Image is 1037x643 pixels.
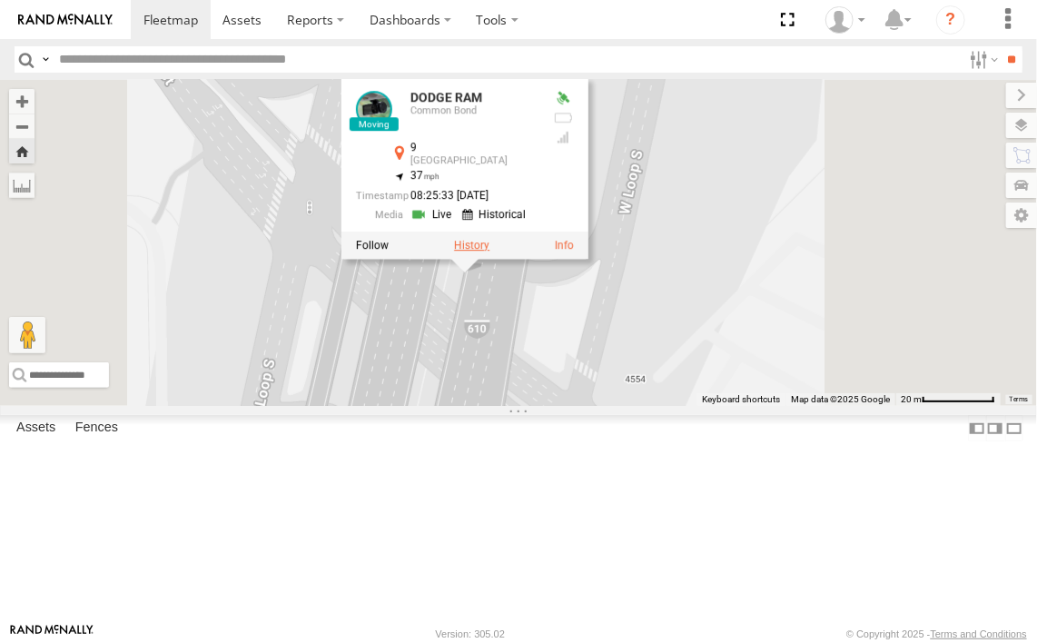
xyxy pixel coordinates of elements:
label: Assets [7,416,64,441]
label: Search Query [38,46,53,73]
a: View Asset Details [555,239,574,252]
label: View Asset History [454,239,489,252]
label: Dock Summary Table to the Right [986,415,1004,441]
label: Fences [66,416,127,441]
label: Search Filter Options [963,46,1002,73]
button: Zoom out [9,114,35,139]
label: Realtime tracking of Asset [356,239,389,252]
label: Hide Summary Table [1005,415,1023,441]
div: Valid GPS Fix [552,91,574,105]
div: Lupe Hernandez [819,6,872,34]
div: 9 [410,142,538,153]
button: Keyboard shortcuts [702,393,780,406]
a: View Historical Media Streams [462,205,531,223]
div: No battery health information received from this device. [552,111,574,125]
span: Map data ©2025 Google [791,394,890,404]
i: ? [936,5,965,35]
a: View Live Media Streams [410,205,457,223]
div: © Copyright 2025 - [846,628,1027,639]
button: Zoom Home [9,139,35,163]
button: Drag Pegman onto the map to open Street View [9,317,45,353]
label: Measure [9,173,35,198]
a: Terms and Conditions [931,628,1027,639]
button: Map Scale: 20 m per 77 pixels [895,393,1001,406]
a: DODGE RAM [410,90,482,104]
img: rand-logo.svg [18,14,113,26]
div: [GEOGRAPHIC_DATA] [410,155,538,166]
span: 37 [410,169,439,182]
div: Date/time of location update [356,189,538,201]
a: View Asset Details [356,91,392,127]
button: Zoom in [9,89,35,114]
label: Map Settings [1006,203,1037,228]
a: Terms [1010,395,1029,402]
div: Common Bond [410,104,538,115]
span: 20 m [901,394,922,404]
a: Visit our Website [10,625,94,643]
div: Version: 305.02 [436,628,505,639]
div: Last Event GSM Signal Strength [552,130,574,144]
label: Dock Summary Table to the Left [968,415,986,441]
